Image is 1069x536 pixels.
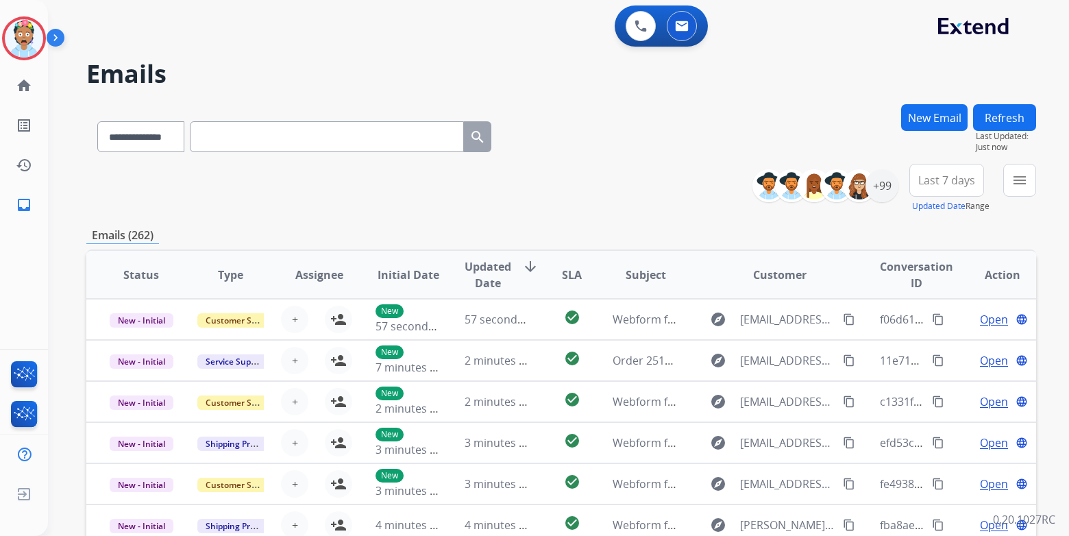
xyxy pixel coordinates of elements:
span: Webform from [EMAIL_ADDRESS][DOMAIN_NAME] on [DATE] [613,394,923,409]
span: Last Updated: [976,131,1036,142]
mat-icon: content_copy [843,395,855,408]
p: New [376,428,404,441]
mat-icon: person_add [330,393,347,410]
p: New [376,387,404,400]
button: + [281,306,308,333]
span: [EMAIL_ADDRESS][DOMAIN_NAME] [740,435,835,451]
span: 57 seconds ago [465,312,545,327]
span: New - Initial [110,395,173,410]
mat-icon: content_copy [932,478,944,490]
p: 0.20.1027RC [993,511,1055,528]
mat-icon: home [16,77,32,94]
span: Open [980,352,1008,369]
mat-icon: inbox [16,197,32,213]
mat-icon: content_copy [932,395,944,408]
mat-icon: check_circle [564,515,580,531]
mat-icon: content_copy [932,313,944,326]
mat-icon: content_copy [843,437,855,449]
span: + [292,311,298,328]
span: Conversation ID [880,258,953,291]
button: Last 7 days [909,164,984,197]
span: Open [980,311,1008,328]
mat-icon: content_copy [932,519,944,531]
span: 2 minutes ago [376,401,449,416]
span: Updated Date [465,258,511,291]
span: Subject [626,267,666,283]
span: SLA [562,267,582,283]
mat-icon: arrow_downward [522,258,539,275]
mat-icon: person_add [330,311,347,328]
mat-icon: person_add [330,352,347,369]
button: + [281,347,308,374]
mat-icon: person_add [330,476,347,492]
p: New [376,345,404,359]
span: Webform from [EMAIL_ADDRESS][DOMAIN_NAME] on [DATE] [613,435,923,450]
span: Open [980,435,1008,451]
span: New - Initial [110,313,173,328]
mat-icon: explore [710,352,726,369]
mat-icon: content_copy [843,313,855,326]
span: + [292,476,298,492]
span: 3 minutes ago [465,435,538,450]
mat-icon: check_circle [564,309,580,326]
span: 2 minutes ago [465,353,538,368]
mat-icon: explore [710,435,726,451]
span: Open [980,517,1008,533]
div: +99 [865,169,898,202]
mat-icon: content_copy [932,437,944,449]
button: Refresh [973,104,1036,131]
mat-icon: check_circle [564,474,580,490]
span: Open [980,393,1008,410]
span: Shipping Protection [197,519,291,533]
span: [EMAIL_ADDRESS][DOMAIN_NAME] [740,311,835,328]
mat-icon: content_copy [843,478,855,490]
span: 7 minutes ago [376,360,449,375]
mat-icon: content_copy [843,354,855,367]
span: Assignee [295,267,343,283]
mat-icon: language [1016,478,1028,490]
span: Shipping Protection [197,437,291,451]
mat-icon: person_add [330,517,347,533]
button: + [281,470,308,498]
span: New - Initial [110,354,173,369]
button: + [281,429,308,456]
span: 4 minutes ago [376,517,449,533]
mat-icon: content_copy [932,354,944,367]
mat-icon: check_circle [564,350,580,367]
span: Just now [976,142,1036,153]
mat-icon: language [1016,354,1028,367]
span: New - Initial [110,437,173,451]
span: Service Support [197,354,275,369]
p: New [376,469,404,483]
span: + [292,352,298,369]
mat-icon: check_circle [564,391,580,408]
span: Range [912,200,990,212]
span: New - Initial [110,519,173,533]
span: Customer Support [197,313,286,328]
span: [EMAIL_ADDRESS][DOMAIN_NAME] [740,352,835,369]
p: Emails (262) [86,227,159,244]
span: 57 seconds ago [376,319,456,334]
span: Webform from [EMAIL_ADDRESS][DOMAIN_NAME] on [DATE] [613,312,923,327]
mat-icon: explore [710,393,726,410]
span: Last 7 days [918,178,975,183]
span: Open [980,476,1008,492]
h2: Emails [86,60,1036,88]
mat-icon: explore [710,311,726,328]
mat-icon: list_alt [16,117,32,134]
mat-icon: person_add [330,435,347,451]
button: New Email [901,104,968,131]
mat-icon: check_circle [564,433,580,449]
span: Customer [753,267,807,283]
span: 2 minutes ago [465,394,538,409]
mat-icon: history [16,157,32,173]
span: Order 2517abf7-9fdc-4b5f-af70-d2a70d7ea49e [613,353,849,368]
mat-icon: language [1016,395,1028,408]
span: + [292,517,298,533]
mat-icon: content_copy [843,519,855,531]
mat-icon: language [1016,437,1028,449]
span: [EMAIL_ADDRESS][DOMAIN_NAME] [740,393,835,410]
button: Updated Date [912,201,966,212]
span: 3 minutes ago [376,483,449,498]
span: Customer Support [197,478,286,492]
